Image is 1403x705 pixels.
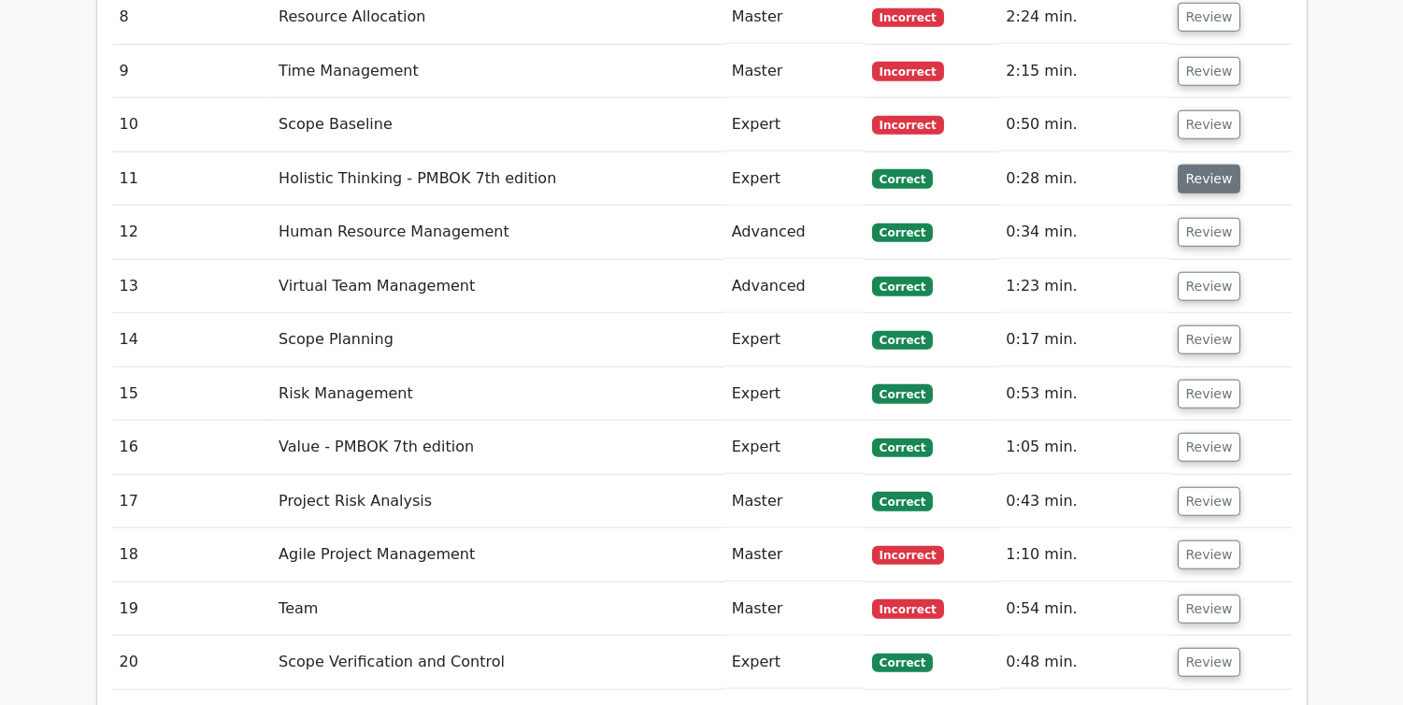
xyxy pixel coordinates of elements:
[112,636,272,689] td: 20
[1178,218,1241,247] button: Review
[872,277,933,295] span: Correct
[1178,380,1241,409] button: Review
[872,169,933,188] span: Correct
[1178,487,1241,516] button: Review
[724,45,865,98] td: Master
[872,331,933,350] span: Correct
[872,439,933,457] span: Correct
[724,528,865,582] td: Master
[998,45,1169,98] td: 2:15 min.
[724,206,865,259] td: Advanced
[872,223,933,242] span: Correct
[271,152,724,206] td: Holistic Thinking - PMBOK 7th edition
[1178,110,1241,139] button: Review
[112,583,272,636] td: 19
[271,475,724,528] td: Project Risk Analysis
[271,367,724,421] td: Risk Management
[872,116,944,135] span: Incorrect
[872,384,933,403] span: Correct
[872,492,933,511] span: Correct
[112,367,272,421] td: 15
[724,421,865,474] td: Expert
[998,313,1169,367] td: 0:17 min.
[271,528,724,582] td: Agile Project Management
[724,98,865,151] td: Expert
[1178,595,1241,624] button: Review
[724,583,865,636] td: Master
[998,583,1169,636] td: 0:54 min.
[1178,57,1241,86] button: Review
[271,45,724,98] td: Time Management
[998,636,1169,689] td: 0:48 min.
[724,636,865,689] td: Expert
[271,583,724,636] td: Team
[271,98,724,151] td: Scope Baseline
[1178,272,1241,301] button: Review
[112,475,272,528] td: 17
[724,152,865,206] td: Expert
[872,654,933,672] span: Correct
[1178,648,1241,677] button: Review
[1178,540,1241,569] button: Review
[998,528,1169,582] td: 1:10 min.
[112,421,272,474] td: 16
[724,367,865,421] td: Expert
[112,313,272,367] td: 14
[724,260,865,313] td: Advanced
[872,599,944,618] span: Incorrect
[998,421,1169,474] td: 1:05 min.
[271,313,724,367] td: Scope Planning
[872,546,944,565] span: Incorrect
[998,475,1169,528] td: 0:43 min.
[1178,433,1241,462] button: Review
[1178,165,1241,194] button: Review
[998,152,1169,206] td: 0:28 min.
[112,152,272,206] td: 11
[998,98,1169,151] td: 0:50 min.
[872,8,944,27] span: Incorrect
[112,260,272,313] td: 13
[998,367,1169,421] td: 0:53 min.
[1178,325,1241,354] button: Review
[1178,3,1241,32] button: Review
[112,98,272,151] td: 10
[271,206,724,259] td: Human Resource Management
[112,528,272,582] td: 18
[998,260,1169,313] td: 1:23 min.
[998,206,1169,259] td: 0:34 min.
[271,636,724,689] td: Scope Verification and Control
[872,62,944,80] span: Incorrect
[112,206,272,259] td: 12
[271,260,724,313] td: Virtual Team Management
[112,45,272,98] td: 9
[271,421,724,474] td: Value - PMBOK 7th edition
[724,475,865,528] td: Master
[724,313,865,367] td: Expert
